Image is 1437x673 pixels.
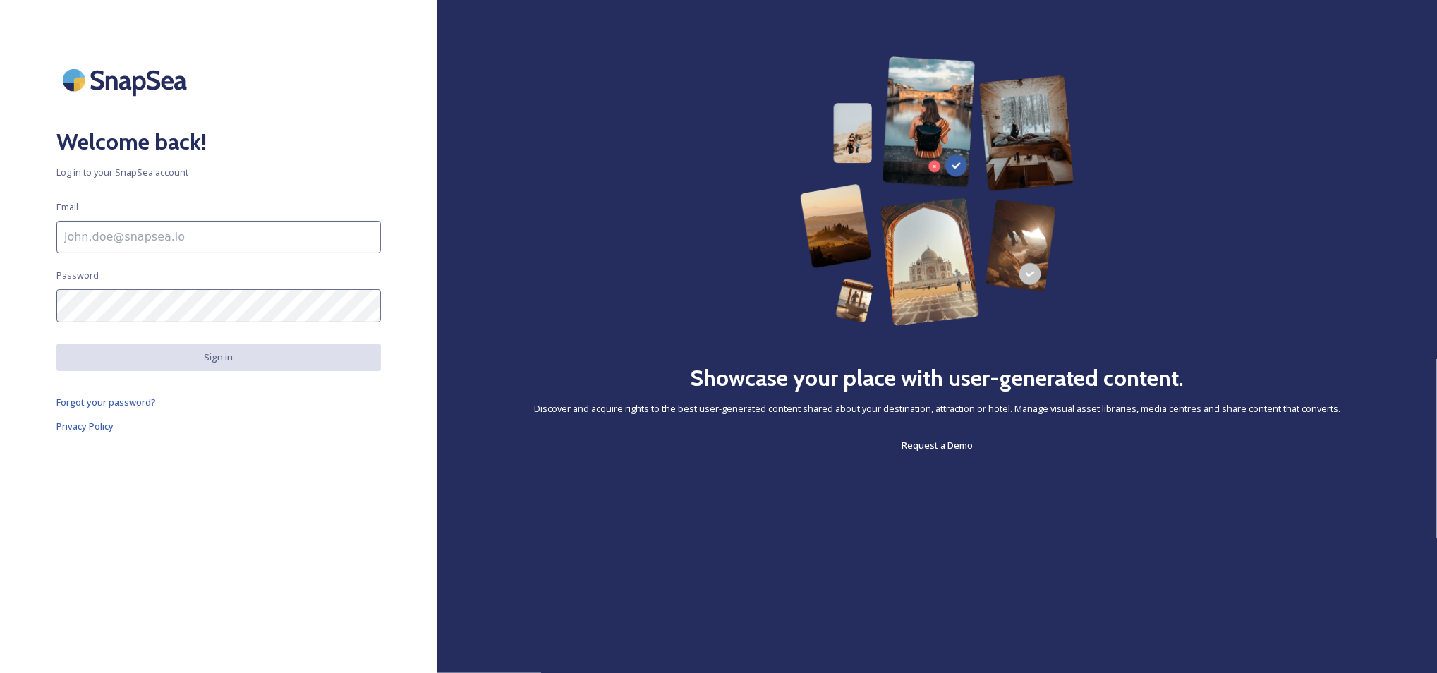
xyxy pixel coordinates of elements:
[56,166,381,179] span: Log in to your SnapSea account
[56,125,381,159] h2: Welcome back!
[56,56,198,104] img: SnapSea Logo
[56,221,381,253] input: john.doe@snapsea.io
[800,56,1074,326] img: 63b42ca75bacad526042e722_Group%20154-p-800.png
[691,361,1184,395] h2: Showcase your place with user-generated content.
[56,344,381,371] button: Sign in
[902,437,973,454] a: Request a Demo
[902,439,973,451] span: Request a Demo
[56,396,156,408] span: Forgot your password?
[56,269,99,282] span: Password
[56,418,381,435] a: Privacy Policy
[56,420,114,432] span: Privacy Policy
[56,200,78,214] span: Email
[56,394,381,411] a: Forgot your password?
[534,402,1340,416] span: Discover and acquire rights to the best user-generated content shared about your destination, att...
